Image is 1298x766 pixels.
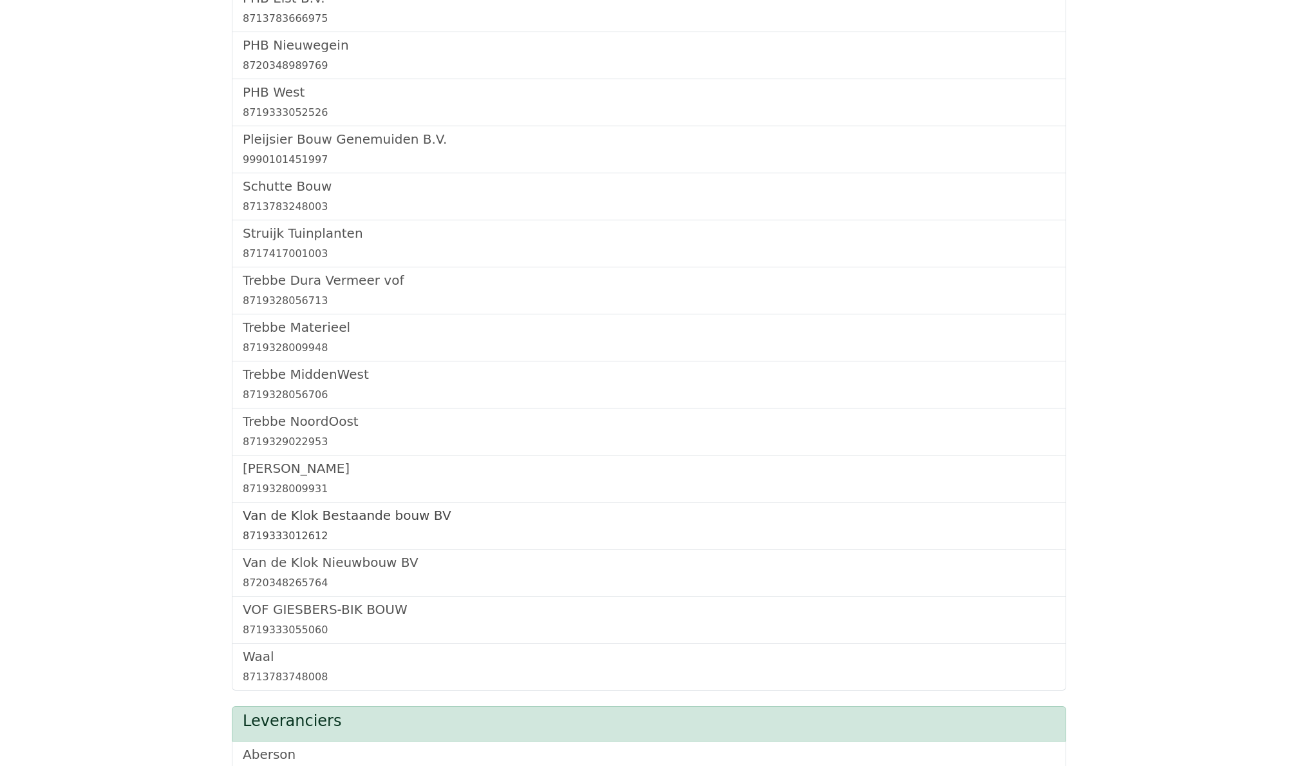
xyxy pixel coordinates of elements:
a: Schutte Bouw8713783248003 [243,178,1055,215]
h5: Schutte Bouw [243,178,1055,194]
div: 8720348989769 [243,58,1055,73]
h5: Van de Klok Nieuwbouw BV [243,555,1055,570]
a: [PERSON_NAME]8719328009931 [243,461,1055,497]
h4: Leveranciers [243,712,1055,731]
a: Van de Klok Nieuwbouw BV8720348265764 [243,555,1055,591]
h5: Aberson [243,747,1055,762]
div: 8720348265764 [243,575,1055,591]
a: Van de Klok Bestaande bouw BV8719333012612 [243,508,1055,544]
div: 8713783248003 [243,199,1055,215]
h5: PHB Nieuwegein [243,37,1055,53]
a: Trebbe Materieel8719328009948 [243,320,1055,356]
h5: Trebbe MiddenWest [243,367,1055,382]
div: 8719328056713 [243,293,1055,309]
h5: Trebbe Dura Vermeer vof [243,273,1055,288]
a: Struijk Tuinplanten8717417001003 [243,225,1055,262]
a: Trebbe NoordOost8719329022953 [243,414,1055,450]
a: Waal8713783748008 [243,649,1055,685]
h5: Waal [243,649,1055,664]
h5: Trebbe Materieel [243,320,1055,335]
div: 8713783748008 [243,669,1055,685]
a: Trebbe MiddenWest8719328056706 [243,367,1055,403]
a: PHB Nieuwegein8720348989769 [243,37,1055,73]
a: Pleijsier Bouw Genemuiden B.V.9990101451997 [243,131,1055,168]
h5: Struijk Tuinplanten [243,225,1055,241]
h5: VOF GIESBERS-BIK BOUW [243,602,1055,617]
div: 8719333012612 [243,528,1055,544]
div: 8719333055060 [243,622,1055,638]
h5: Pleijsier Bouw Genemuiden B.V. [243,131,1055,147]
h5: Van de Klok Bestaande bouw BV [243,508,1055,523]
h5: PHB West [243,84,1055,100]
div: 8719328056706 [243,387,1055,403]
a: PHB West8719333052526 [243,84,1055,120]
div: 8717417001003 [243,246,1055,262]
div: 9990101451997 [243,152,1055,168]
div: 8719329022953 [243,434,1055,450]
h5: Trebbe NoordOost [243,414,1055,429]
div: 8719328009948 [243,340,1055,356]
div: 8713783666975 [243,11,1055,26]
div: 8719328009931 [243,481,1055,497]
h5: [PERSON_NAME] [243,461,1055,476]
a: Trebbe Dura Vermeer vof8719328056713 [243,273,1055,309]
div: 8719333052526 [243,105,1055,120]
a: VOF GIESBERS-BIK BOUW8719333055060 [243,602,1055,638]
